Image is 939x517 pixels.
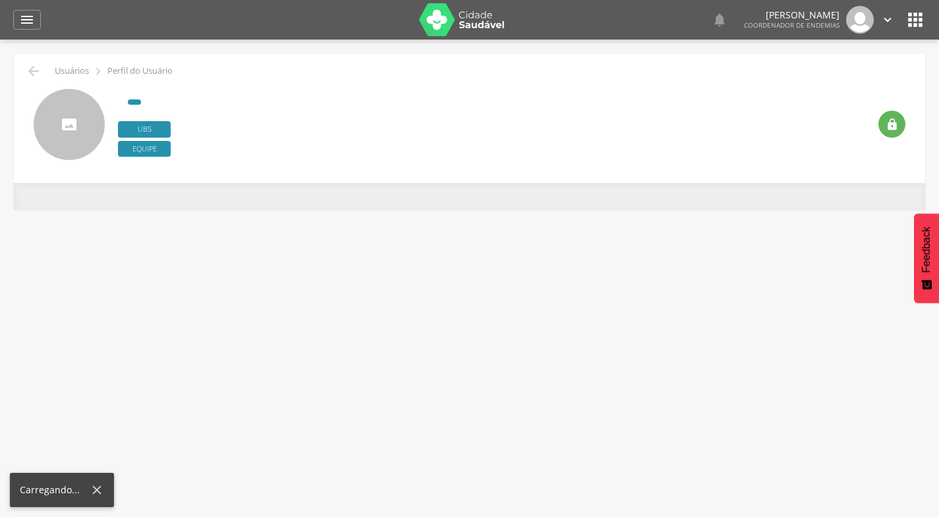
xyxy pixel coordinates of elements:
a:  [880,6,895,34]
i:  [19,12,35,28]
span: Coordenador de Endemias [744,20,839,30]
p: Usuários [55,66,89,76]
span: Equipe [118,141,171,157]
p: Perfil do Usuário [107,66,173,76]
div: Carregando... [20,483,90,497]
p: [PERSON_NAME] [744,11,839,20]
i:  [880,13,895,27]
i:  [905,9,926,30]
a:  [13,10,41,30]
i:  [91,64,105,78]
a:  [712,6,727,34]
div: Resetar senha [878,111,905,138]
button: Feedback - Mostrar pesquisa [914,213,939,303]
span: Feedback [921,227,932,273]
span: Ubs [118,121,171,138]
i:  [886,118,899,131]
i:  [712,12,727,28]
i: Voltar [26,63,42,79]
